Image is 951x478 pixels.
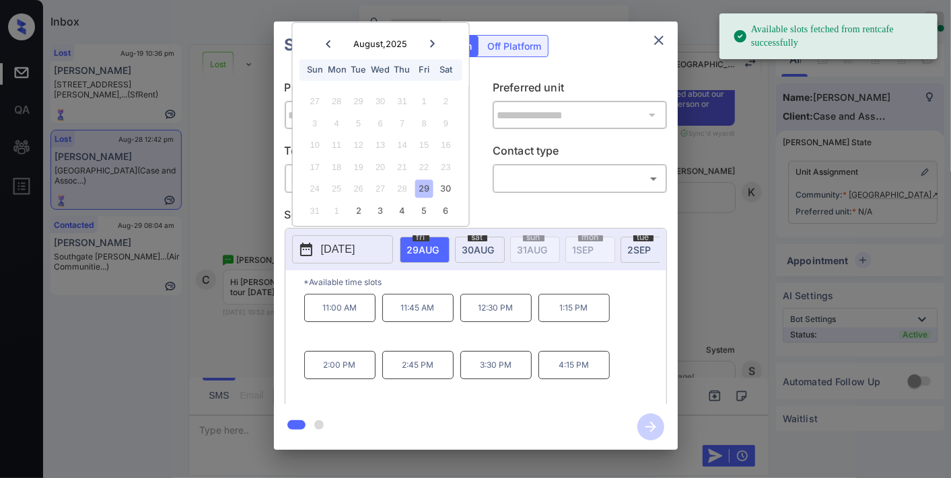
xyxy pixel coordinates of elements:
div: Not available Monday, August 4th, 2025 [328,114,346,132]
div: Thu [393,61,411,79]
div: Not available Sunday, August 10th, 2025 [306,136,324,155]
p: Preferred community [285,79,459,101]
div: Not available Monday, August 18th, 2025 [328,158,346,176]
div: Choose Friday, August 29th, 2025 [415,180,433,198]
div: Not available Tuesday, July 29th, 2025 [349,93,367,111]
div: Not available Tuesday, August 5th, 2025 [349,114,367,132]
div: Not available Saturday, August 23rd, 2025 [437,158,455,176]
div: Not available Thursday, August 21st, 2025 [393,158,411,176]
div: Not available Wednesday, August 13th, 2025 [372,136,390,155]
button: [DATE] [292,235,393,264]
span: 30 AUG [462,244,495,255]
div: Not available Thursday, August 7th, 2025 [393,114,411,132]
div: Not available Friday, August 1st, 2025 [415,93,433,111]
div: Not available Tuesday, August 26th, 2025 [349,180,367,198]
div: In Person [288,167,456,190]
span: 29 AUG [407,244,439,255]
div: Not available Tuesday, August 12th, 2025 [349,136,367,155]
span: 2 SEP [628,244,651,255]
div: Not available Tuesday, August 19th, 2025 [349,158,367,176]
div: Sun [306,61,324,79]
div: Not available Wednesday, August 20th, 2025 [372,158,390,176]
p: 11:45 AM [382,294,454,322]
div: Not available Thursday, August 28th, 2025 [393,180,411,198]
div: Choose Saturday, August 30th, 2025 [437,180,455,198]
p: 12:30 PM [460,294,532,322]
div: Not available Sunday, August 3rd, 2025 [306,114,324,132]
div: Tue [349,61,367,79]
p: *Available time slots [304,270,666,294]
div: Not available Wednesday, August 6th, 2025 [372,114,390,132]
span: tue [633,233,654,241]
div: Available slots fetched from rentcafe successfully [733,17,927,55]
span: sat [468,233,487,241]
div: Mon [328,61,346,79]
div: Choose Saturday, September 6th, 2025 [437,202,455,220]
h2: Schedule Tour [274,22,411,69]
p: Tour type [285,143,459,164]
button: close [645,27,672,54]
div: Not available Friday, August 22nd, 2025 [415,158,433,176]
div: Sat [437,61,455,79]
p: 2:45 PM [382,351,454,379]
div: Not available Saturday, August 9th, 2025 [437,114,455,132]
div: Not available Friday, August 15th, 2025 [415,136,433,155]
span: fri [413,233,429,241]
div: Not available Sunday, August 17th, 2025 [306,158,324,176]
div: Not available Monday, August 25th, 2025 [328,180,346,198]
div: date-select [455,237,505,263]
div: Choose Wednesday, September 3rd, 2025 [372,202,390,220]
div: Choose Tuesday, September 2nd, 2025 [349,202,367,220]
div: Not available Thursday, August 14th, 2025 [393,136,411,155]
div: Not available Friday, August 8th, 2025 [415,114,433,132]
p: 3:30 PM [460,351,532,379]
div: Not available Wednesday, August 27th, 2025 [372,180,390,198]
div: Not available Saturday, August 2nd, 2025 [437,93,455,111]
div: Choose Thursday, September 4th, 2025 [393,202,411,220]
div: month 2025-08 [297,91,464,222]
div: Not available Thursday, July 31st, 2025 [393,93,411,111]
div: Not available Sunday, August 24th, 2025 [306,180,324,198]
div: Not available Monday, July 28th, 2025 [328,93,346,111]
div: date-select [400,237,450,263]
div: Not available Monday, August 11th, 2025 [328,136,346,155]
p: 1:15 PM [538,294,610,322]
p: Select slot [285,206,667,228]
p: Preferred unit [493,79,667,101]
div: Fri [415,61,433,79]
div: Choose Friday, September 5th, 2025 [415,202,433,220]
div: Off Platform [481,36,548,56]
div: Not available Sunday, July 27th, 2025 [306,93,324,111]
p: [DATE] [321,241,355,257]
p: 4:15 PM [538,351,610,379]
p: 11:00 AM [304,294,376,322]
div: Wed [372,61,390,79]
div: Not available Monday, September 1st, 2025 [328,202,346,220]
div: date-select [621,237,670,263]
div: Not available Saturday, August 16th, 2025 [437,136,455,155]
p: 2:00 PM [304,351,376,379]
div: Not available Sunday, August 31st, 2025 [306,202,324,220]
p: Contact type [493,143,667,164]
div: Not available Wednesday, July 30th, 2025 [372,93,390,111]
